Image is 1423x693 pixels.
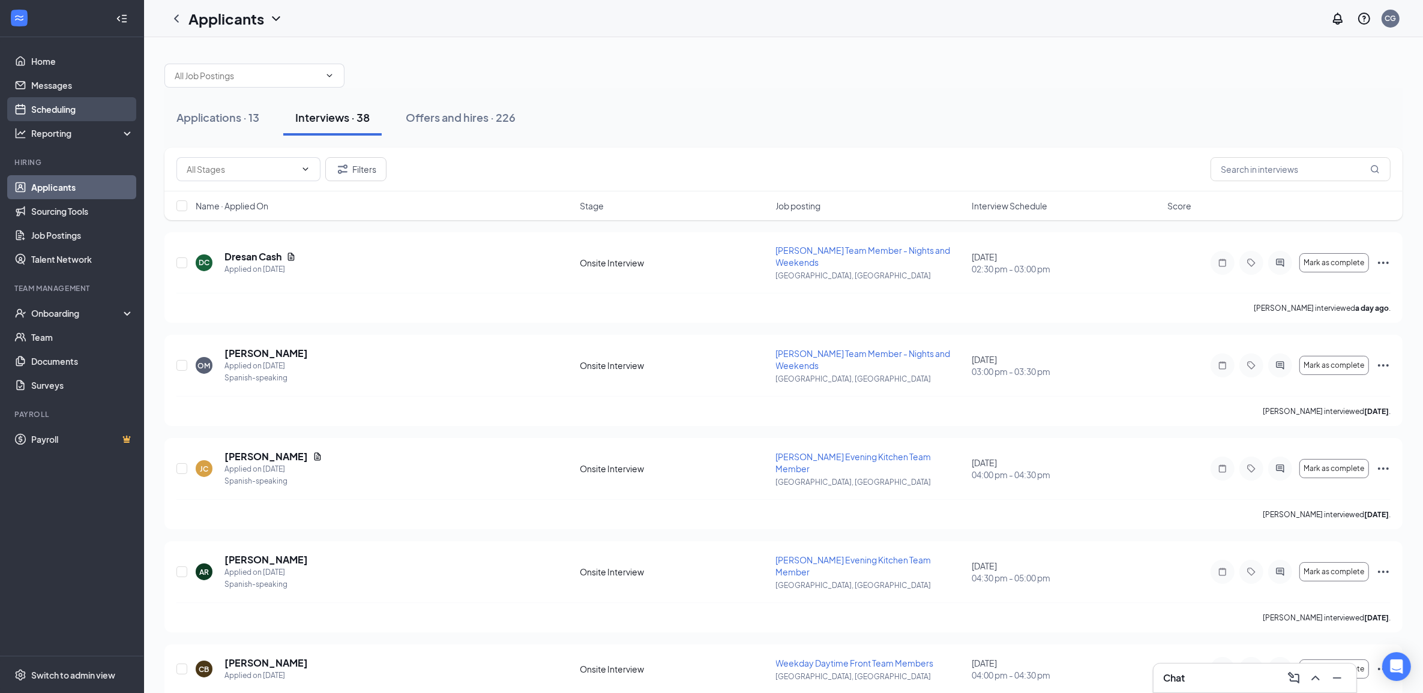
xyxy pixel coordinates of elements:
p: [PERSON_NAME] interviewed . [1263,613,1391,623]
input: All Stages [187,163,296,176]
div: AR [199,567,209,577]
div: Applied on [DATE] [224,463,322,475]
span: 03:00 pm - 03:30 pm [972,365,1160,377]
svg: WorkstreamLogo [13,12,25,24]
h5: [PERSON_NAME] [224,656,308,670]
div: JC [200,464,208,474]
span: 04:00 pm - 04:30 pm [972,469,1160,481]
svg: QuestionInfo [1357,11,1371,26]
h5: [PERSON_NAME] [224,450,308,463]
div: Switch to admin view [31,669,115,681]
div: Applied on [DATE] [224,360,308,372]
svg: Note [1215,361,1230,370]
button: ComposeMessage [1284,668,1304,688]
div: Spanish-speaking [224,372,308,384]
svg: ActiveChat [1273,258,1287,268]
svg: ChevronUp [1308,671,1323,685]
div: Onsite Interview [580,566,768,578]
svg: MagnifyingGlass [1370,164,1380,174]
a: Scheduling [31,97,134,121]
b: a day ago [1355,304,1389,313]
svg: Analysis [14,127,26,139]
div: Onboarding [31,307,124,319]
h5: Dresan Cash [224,250,281,263]
a: PayrollCrown [31,427,134,451]
svg: ChevronLeft [169,11,184,26]
button: Filter Filters [325,157,387,181]
svg: ActiveChat [1273,567,1287,577]
svg: Note [1215,464,1230,473]
svg: Note [1215,567,1230,577]
svg: Settings [14,669,26,681]
b: [DATE] [1364,613,1389,622]
a: Home [31,49,134,73]
svg: Tag [1244,361,1259,370]
svg: Document [286,252,296,262]
span: Stage [580,200,604,212]
button: Mark as complete [1299,562,1369,581]
div: Applied on [DATE] [224,670,308,682]
div: Onsite Interview [580,463,768,475]
div: CB [199,664,209,674]
svg: ChevronDown [269,11,283,26]
span: Name · Applied On [196,200,268,212]
div: Team Management [14,283,131,293]
button: Mark as complete [1299,659,1369,679]
div: [DATE] [972,251,1160,275]
span: [PERSON_NAME] Evening Kitchen Team Member [776,451,931,474]
span: Interview Schedule [972,200,1047,212]
svg: Tag [1244,464,1259,473]
span: Score [1167,200,1191,212]
div: Payroll [14,409,131,419]
svg: Notifications [1331,11,1345,26]
a: Talent Network [31,247,134,271]
div: Hiring [14,157,131,167]
a: Applicants [31,175,134,199]
b: [DATE] [1364,510,1389,519]
a: Messages [31,73,134,97]
p: [GEOGRAPHIC_DATA], [GEOGRAPHIC_DATA] [776,580,964,590]
h3: Chat [1163,671,1185,685]
svg: Ellipses [1376,662,1391,676]
input: Search in interviews [1211,157,1391,181]
span: Mark as complete [1304,259,1365,267]
svg: Tag [1244,567,1259,577]
div: Applied on [DATE] [224,566,308,578]
a: Sourcing Tools [31,199,134,223]
svg: Document [313,452,322,461]
p: [PERSON_NAME] interviewed . [1263,406,1391,416]
svg: Collapse [116,13,128,25]
div: OM [198,361,211,371]
input: All Job Postings [175,69,320,82]
p: [PERSON_NAME] interviewed . [1263,509,1391,520]
button: Minimize [1328,668,1347,688]
button: ChevronUp [1306,668,1325,688]
svg: Ellipses [1376,565,1391,579]
h5: [PERSON_NAME] [224,553,308,566]
span: 04:30 pm - 05:00 pm [972,572,1160,584]
button: Mark as complete [1299,459,1369,478]
span: Mark as complete [1304,568,1365,576]
div: Spanish-speaking [224,475,322,487]
div: Applications · 13 [176,110,259,125]
div: [DATE] [972,560,1160,584]
svg: ChevronDown [301,164,310,174]
span: 02:30 pm - 03:00 pm [972,263,1160,275]
div: Interviews · 38 [295,110,370,125]
svg: ActiveChat [1273,464,1287,473]
span: Weekday Daytime Front Team Members [776,658,934,668]
div: Open Intercom Messenger [1382,652,1411,681]
svg: Filter [335,162,350,176]
a: Documents [31,349,134,373]
span: [PERSON_NAME] Evening Kitchen Team Member [776,554,931,577]
div: [DATE] [972,657,1160,681]
svg: Minimize [1330,671,1344,685]
span: [PERSON_NAME] Team Member - Nights and Weekends [776,245,951,268]
div: Onsite Interview [580,663,768,675]
svg: Tag [1244,258,1259,268]
span: Mark as complete [1304,361,1365,370]
h1: Applicants [188,8,264,29]
span: Mark as complete [1304,464,1365,473]
h5: [PERSON_NAME] [224,347,308,360]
